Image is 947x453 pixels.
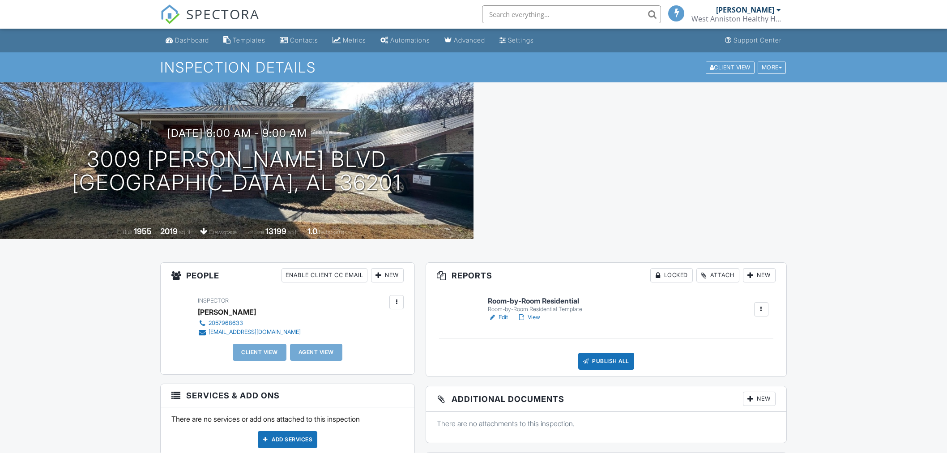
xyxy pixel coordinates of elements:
[426,263,786,288] h3: Reports
[437,419,776,428] p: There are no attachments to this inspection.
[329,32,370,49] a: Metrics
[721,32,785,49] a: Support Center
[265,226,286,236] div: 13199
[488,297,582,305] h6: Room-by-Room Residential
[716,5,774,14] div: [PERSON_NAME]
[123,229,132,235] span: Built
[198,328,301,337] a: [EMAIL_ADDRESS][DOMAIN_NAME]
[290,36,318,44] div: Contacts
[488,297,582,313] a: Room-by-Room Residential Room-by-Room Residential Template
[343,36,366,44] div: Metrics
[134,226,152,236] div: 1955
[161,263,414,288] h3: People
[258,431,317,448] div: Add Services
[233,36,265,44] div: Templates
[307,226,317,236] div: 1.0
[209,229,237,235] span: crawlspace
[377,32,434,49] a: Automations (Basic)
[696,268,739,282] div: Attach
[209,320,243,327] div: 2057968633
[441,32,489,49] a: Advanced
[517,313,540,322] a: View
[160,4,180,24] img: The Best Home Inspection Software - Spectora
[578,353,634,370] div: Publish All
[488,313,508,322] a: Edit
[198,319,301,328] a: 2057968633
[288,229,299,235] span: sq.ft.
[160,226,178,236] div: 2019
[743,268,776,282] div: New
[160,12,260,31] a: SPECTORA
[167,127,307,139] h3: [DATE] 8:00 am - 9:00 am
[390,36,430,44] div: Automations
[245,229,264,235] span: Lot Size
[508,36,534,44] div: Settings
[758,61,786,73] div: More
[198,297,229,304] span: Inspector
[426,386,786,412] h3: Additional Documents
[175,36,209,44] div: Dashboard
[650,268,693,282] div: Locked
[496,32,537,49] a: Settings
[482,5,661,23] input: Search everything...
[209,329,301,336] div: [EMAIL_ADDRESS][DOMAIN_NAME]
[454,36,485,44] div: Advanced
[691,14,781,23] div: West Anniston Healthy Homes
[488,306,582,313] div: Room-by-Room Residential Template
[705,64,757,70] a: Client View
[371,268,404,282] div: New
[198,305,256,319] div: [PERSON_NAME]
[160,60,787,75] h1: Inspection Details
[282,268,367,282] div: Enable Client CC Email
[319,229,344,235] span: bathrooms
[734,36,781,44] div: Support Center
[161,384,414,407] h3: Services & Add ons
[706,61,755,73] div: Client View
[162,32,213,49] a: Dashboard
[743,392,776,406] div: New
[179,229,192,235] span: sq. ft.
[186,4,260,23] span: SPECTORA
[72,148,401,195] h1: 3009 [PERSON_NAME] Blvd [GEOGRAPHIC_DATA], AL 36201
[220,32,269,49] a: Templates
[276,32,322,49] a: Contacts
